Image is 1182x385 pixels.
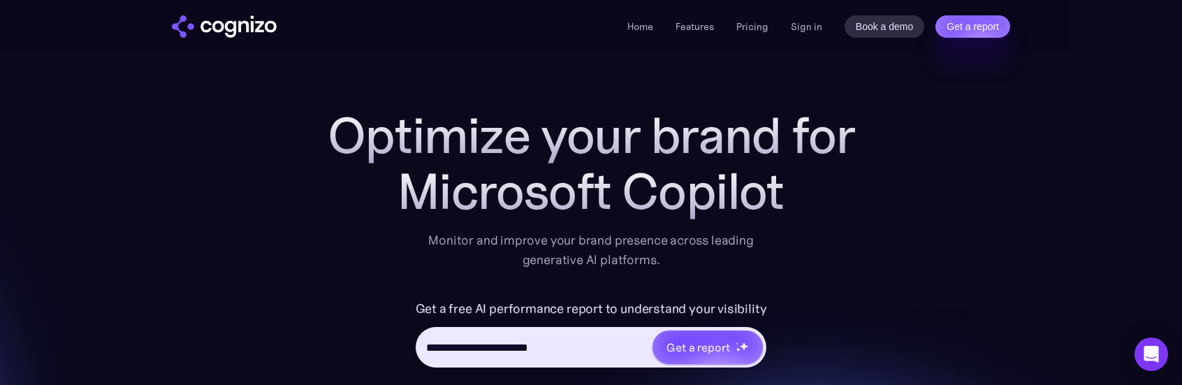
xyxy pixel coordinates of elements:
div: Open Intercom Messenger [1134,337,1168,371]
img: star [739,342,748,351]
a: Book a demo [845,15,925,38]
a: Get a reportstarstarstar [651,329,764,365]
label: Get a free AI performance report to understand your visibility [416,298,767,320]
form: Hero URL Input Form [416,298,767,375]
img: star [736,347,740,352]
h1: Optimize your brand for [312,108,870,164]
div: Microsoft Copilot [312,164,870,219]
a: home [172,15,277,38]
img: star [736,342,738,344]
a: Sign in [791,18,822,35]
a: Home [627,20,653,33]
a: Pricing [736,20,768,33]
div: Get a report [666,339,729,356]
img: cognizo logo [172,15,277,38]
div: Monitor and improve your brand presence across leading generative AI platforms. [419,231,763,270]
a: Get a report [935,15,1010,38]
a: Features [676,20,714,33]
